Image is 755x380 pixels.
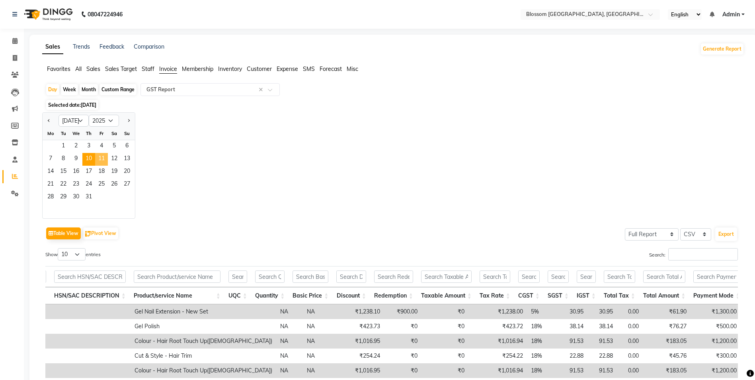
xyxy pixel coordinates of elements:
[303,349,340,363] td: NA
[70,178,82,191] span: 23
[46,227,81,239] button: Table View
[47,65,70,72] span: Favorites
[347,65,358,72] span: Misc
[54,270,126,283] input: Search HSN/SAC DESCRIPTION
[468,363,527,378] td: ₹1,016.94
[95,153,108,166] span: 11
[604,270,635,283] input: Search Total Tax
[421,319,468,334] td: ₹0
[44,153,57,166] div: Monday, July 7, 2025
[384,304,421,319] td: ₹900.00
[70,166,82,178] div: Wednesday, July 16, 2025
[108,153,121,166] span: 12
[228,270,247,283] input: Search UQC
[566,319,595,334] td: 38.14
[595,349,624,363] td: 22.88
[131,349,276,363] td: Cut & Style - Hair Trim
[527,363,566,378] td: 18%
[121,166,133,178] div: Sunday, July 20, 2025
[121,140,133,153] span: 6
[121,127,133,140] div: Su
[276,363,303,378] td: NA
[70,127,82,140] div: We
[544,287,573,304] th: SGST: activate to sort column ascending
[70,153,82,166] span: 9
[595,363,624,378] td: 91.53
[70,166,82,178] span: 16
[82,191,95,204] span: 31
[108,127,121,140] div: Sa
[340,349,384,363] td: ₹254.24
[44,166,57,178] div: Monday, July 14, 2025
[95,166,108,178] div: Friday, July 18, 2025
[468,334,527,349] td: ₹1,016.94
[527,349,566,363] td: 18%
[70,140,82,153] span: 2
[57,178,70,191] div: Tuesday, July 22, 2025
[303,319,340,334] td: NA
[289,287,332,304] th: Basic Price: activate to sort column ascending
[566,349,595,363] td: 22.88
[651,363,691,378] td: ₹183.05
[46,84,59,95] div: Day
[303,363,340,378] td: NA
[82,127,95,140] div: Th
[82,178,95,191] div: Thursday, July 24, 2025
[121,153,133,166] div: Sunday, July 13, 2025
[95,140,108,153] span: 4
[82,166,95,178] span: 17
[624,319,651,334] td: 0.00
[691,304,741,319] td: ₹1,300.00
[595,304,624,319] td: 30.95
[95,178,108,191] span: 25
[336,270,366,283] input: Search Discount
[514,287,544,304] th: CGST: activate to sort column ascending
[131,334,276,349] td: Colour - Hair Root Touch Up([DEMOGRAPHIC_DATA])
[82,140,95,153] div: Thursday, July 3, 2025
[566,334,595,349] td: 91.53
[57,166,70,178] span: 15
[293,270,328,283] input: Search Basic Price
[277,65,298,72] span: Expense
[276,349,303,363] td: NA
[108,153,121,166] div: Saturday, July 12, 2025
[131,319,276,334] td: Gel Polish
[46,114,52,127] button: Previous month
[276,304,303,319] td: NA
[421,304,468,319] td: ₹0
[480,270,510,283] input: Search Tax Rate
[44,191,57,204] div: Monday, July 28, 2025
[340,319,384,334] td: ₹423.73
[421,334,468,349] td: ₹0
[566,304,595,319] td: 30.95
[566,363,595,378] td: 91.53
[57,127,70,140] div: Tu
[303,304,340,319] td: NA
[58,248,86,261] select: Showentries
[70,140,82,153] div: Wednesday, July 2, 2025
[108,178,121,191] div: Saturday, July 26, 2025
[624,334,651,349] td: 0.00
[95,140,108,153] div: Friday, July 4, 2025
[384,334,421,349] td: ₹0
[595,319,624,334] td: 38.14
[44,166,57,178] span: 14
[691,334,741,349] td: ₹1,200.00
[95,153,108,166] div: Friday, July 11, 2025
[303,334,340,349] td: NA
[527,334,566,349] td: 18%
[95,127,108,140] div: Fr
[476,287,514,304] th: Tax Rate: activate to sort column ascending
[332,287,370,304] th: Discount: activate to sort column ascending
[105,65,137,72] span: Sales Target
[57,191,70,204] span: 29
[340,304,384,319] td: ₹1,238.10
[691,363,741,378] td: ₹1,200.00
[125,114,132,127] button: Next month
[159,65,177,72] span: Invoice
[121,140,133,153] div: Sunday, July 6, 2025
[70,191,82,204] div: Wednesday, July 30, 2025
[73,43,90,50] a: Trends
[548,270,569,283] input: Search SGST
[384,363,421,378] td: ₹0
